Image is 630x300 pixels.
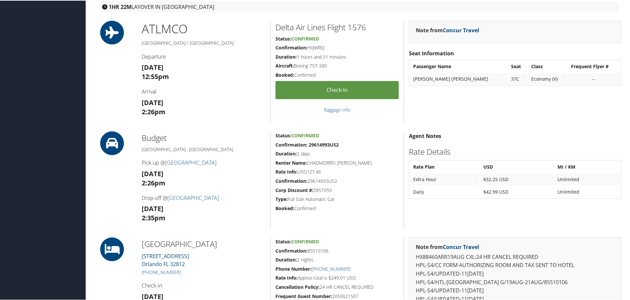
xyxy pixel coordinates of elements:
[275,274,399,281] h5: Approx total is $249.01 USD
[410,72,507,84] td: [PERSON_NAME] [PERSON_NAME]
[142,146,265,152] h5: [GEOGRAPHIC_DATA] , [GEOGRAPHIC_DATA]
[443,26,479,33] a: Concur Travel
[480,185,554,197] td: $42.99 USD
[275,256,399,262] h5: 2 nights
[410,60,507,72] th: Passenger Name
[568,60,620,72] th: Frequent Flyer #
[142,252,189,267] a: [STREET_ADDRESS]Orlando FL 32812
[410,185,479,197] td: Daily
[275,150,297,156] strong: Duration:
[508,60,527,72] th: Seat
[275,159,307,165] strong: Renter Name:
[275,186,399,193] h5: Z857059
[165,158,216,166] a: [GEOGRAPHIC_DATA]
[571,75,617,81] div: --
[142,87,265,95] h4: Arrival
[275,256,297,262] strong: Duration:
[410,160,479,172] th: Rate Plan
[554,185,620,197] td: Unlimited
[275,62,294,68] strong: Aircraft:
[142,52,265,60] h4: Departure
[275,247,399,254] h5: 85510106
[142,268,181,275] a: [PHONE_NUMBER]
[291,132,319,138] span: Confirmed
[275,177,307,183] strong: Confirmation:
[142,71,169,80] strong: 12:55pm
[275,238,291,244] strong: Status:
[275,71,294,77] strong: Booked:
[480,173,554,185] td: $32.25 USD
[275,274,298,280] strong: Rate Info:
[167,194,219,201] a: [GEOGRAPHIC_DATA]
[275,247,307,253] strong: Confirmation:
[324,106,350,112] a: Baggage Info
[275,283,399,290] h5: 24 HR CANCEL REQUIRED
[275,35,291,41] strong: Status:
[275,53,399,60] h5: 1 hours and 31 minutes
[416,26,479,33] strong: Note from
[528,72,567,84] td: Economy (V)
[275,265,311,271] strong: Phone Number:
[275,205,294,211] strong: Booked:
[142,204,163,212] strong: [DATE]
[409,146,621,157] h2: Rate Details
[109,3,131,10] strong: 1HR 22M
[142,158,265,166] h4: Pick-up @
[275,21,399,32] h2: Delta Air Lines Flight 1576
[554,160,620,172] th: MI / KM
[142,39,265,46] h5: [GEOGRAPHIC_DATA] / [GEOGRAPHIC_DATA]
[275,150,399,156] h5: 2 days
[142,20,265,37] h1: ATL MCO
[528,60,567,72] th: Class
[410,173,479,185] td: Extra Hour
[99,1,619,12] div: layover in [GEOGRAPHIC_DATA]
[409,49,454,56] strong: Seat Information
[142,62,163,71] strong: [DATE]
[311,265,350,271] a: [PHONE_NUMBER]
[275,44,399,50] h5: HVJWRQ
[275,159,399,166] h5: CHADMORRIS [PERSON_NAME]
[275,168,298,174] strong: Rate Info:
[275,195,288,202] strong: Type:
[275,80,399,98] a: Check-in
[275,44,307,50] strong: Confirmation:
[275,141,339,147] strong: Confirmation: 29614993US2
[142,132,265,143] h2: Budget
[275,205,399,211] h5: Confirmed
[291,35,319,41] span: Confirmed
[275,195,399,202] h5: Full Size Automatic Car
[142,213,165,222] strong: 2:35pm
[142,194,265,201] h4: Drop-off @
[275,132,291,138] strong: Status:
[409,132,441,139] strong: Agent Notes
[142,238,265,249] h2: [GEOGRAPHIC_DATA]
[275,177,399,184] h5: 29614993US2
[508,72,527,84] td: 37C
[142,178,165,187] strong: 2:26pm
[275,168,399,175] h5: USD127.46
[275,283,320,289] strong: Cancellation Policy:
[443,243,479,250] a: Concur Travel
[275,292,332,299] strong: Frequent Guest Number:
[554,173,620,185] td: Unlimited
[142,97,163,106] strong: [DATE]
[275,186,313,193] strong: Corp Discount #:
[416,243,479,250] strong: Note from
[480,160,554,172] th: USD
[275,62,399,68] h5: Boeing 757-300
[275,71,399,78] h5: Confirmed
[275,53,297,59] strong: Duration:
[275,292,399,299] h5: 2059021507
[142,107,165,116] strong: 2:26pm
[142,169,163,177] strong: [DATE]
[142,281,265,288] h4: Check-in
[291,238,319,244] span: Confirmed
